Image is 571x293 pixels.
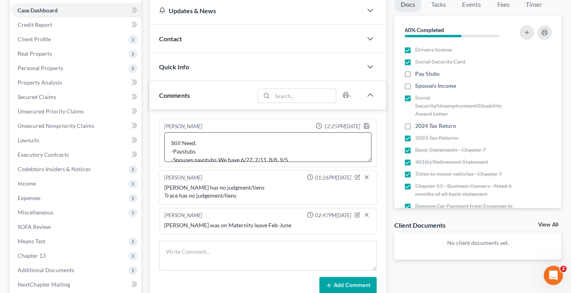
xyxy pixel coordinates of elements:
div: [PERSON_NAME] was on Maternity leave Feb-June [164,221,371,229]
a: Executory Contracts [11,148,141,162]
span: Drivers license [415,46,452,54]
span: Remove Car Payment from Expenses in Chapter 13 [415,202,512,218]
span: 2024 Tax Return [415,122,456,130]
span: Codebtors Insiders & Notices [18,166,91,172]
span: 2023 Tax Returns [415,134,458,142]
span: Client Profile [18,36,51,42]
span: Chapter 13 [18,252,46,259]
span: Additional Documents [18,267,74,273]
span: Pay Stubs [415,70,440,78]
span: 2 [560,266,567,272]
span: Spouse's Income [415,82,456,90]
span: 02:47PM[DATE] [315,212,351,219]
span: Miscellaneous [18,209,53,216]
a: Unsecured Priority Claims [11,104,141,119]
span: Case Dashboard [18,7,58,14]
span: Comments [159,91,190,99]
div: [PERSON_NAME] [164,123,202,131]
div: [PERSON_NAME] [164,174,202,182]
span: Chapter 13 - Business Owners - Need 6 months of all bank statement [415,182,512,198]
a: SOFA Review [11,220,141,234]
span: Executory Contracts [18,151,69,158]
span: Property Analysis [18,79,62,86]
span: NextChapter Mailing [18,281,70,288]
span: Unsecured Priority Claims [18,108,84,115]
span: Expenses [18,194,40,201]
span: Bank Statements - Chapter 7 [415,146,486,154]
span: Secured Claims [18,93,56,100]
span: 401(k)/Retirement Statement [415,158,488,166]
a: Unsecured Nonpriority Claims [11,119,141,133]
span: Quick Info [159,63,189,71]
a: View All [538,222,558,228]
span: Social Security/Unemployment/Disability Award Letter [415,94,512,118]
span: 01:26PM[DATE] [315,174,351,182]
div: Updates & News [159,6,353,15]
span: Real Property [18,50,52,57]
span: SOFA Review [18,223,51,230]
span: Unsecured Nonpriority Claims [18,122,94,129]
iframe: Intercom live chat [544,266,563,285]
a: Credit Report [11,18,141,32]
span: Income [18,180,36,187]
p: No client documents yet. [401,239,555,247]
a: Case Dashboard [11,3,141,18]
span: Titles to motor vehicles - Chapter 7 [415,170,502,178]
input: Search... [272,89,336,103]
span: Credit Report [18,21,52,28]
span: Means Test [18,238,45,245]
a: Property Analysis [11,75,141,90]
div: [PERSON_NAME] [164,212,202,220]
span: Contact [159,35,182,42]
span: Personal Property [18,65,63,71]
span: Social Security Card [415,58,466,66]
div: [PERSON_NAME] has no judgment/liens Trace has no judgement/liens [164,184,371,200]
span: Lawsuits [18,137,39,143]
a: Secured Claims [11,90,141,104]
a: NextChapter Mailing [11,277,141,292]
strong: 60% Completed [405,26,444,33]
span: 12:25PM[DATE] [324,123,360,130]
a: Lawsuits [11,133,141,148]
div: Client Documents [394,221,446,229]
